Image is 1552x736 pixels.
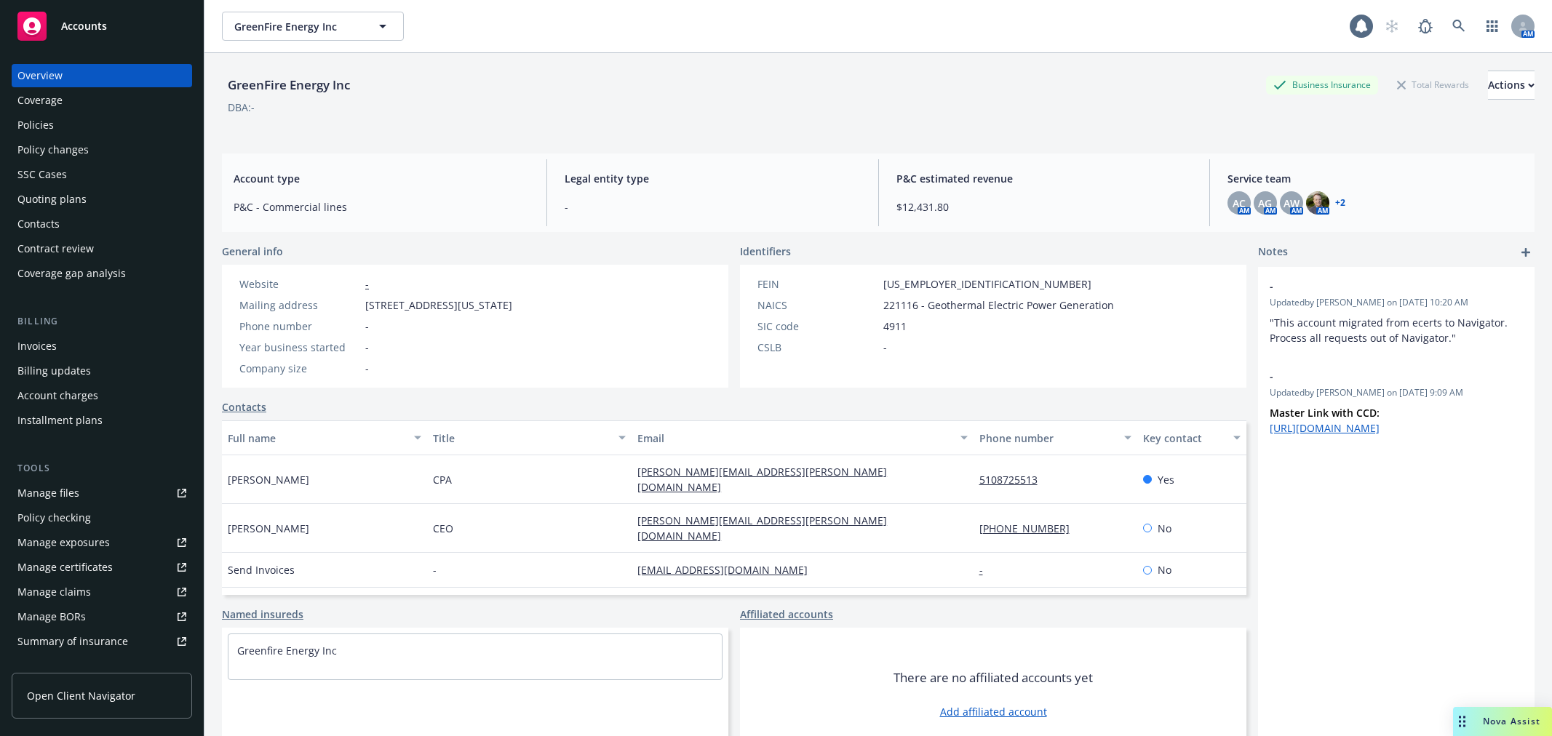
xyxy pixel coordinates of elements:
[632,420,973,455] button: Email
[228,562,295,577] span: Send Invoices
[637,563,819,577] a: [EMAIL_ADDRESS][DOMAIN_NAME]
[433,431,610,446] div: Title
[979,521,1081,535] a: [PHONE_NUMBER]
[239,319,359,334] div: Phone number
[237,644,337,657] a: Greenfire Energy Inc
[1478,12,1507,41] a: Switch app
[17,531,110,554] div: Manage exposures
[1158,562,1171,577] span: No
[757,276,878,292] div: FEIN
[565,199,860,215] span: -
[17,237,94,260] div: Contract review
[1306,191,1329,215] img: photo
[17,506,91,529] div: Policy checking
[12,188,192,211] a: Quoting plans
[1270,406,1380,420] strong: Master Link with CCD:
[1377,12,1406,41] a: Start snowing
[12,262,192,285] a: Coverage gap analysis
[12,481,192,505] a: Manage files
[12,384,192,407] a: Account charges
[234,199,529,215] span: P&C - Commercial lines
[1227,171,1523,186] span: Service team
[228,431,405,446] div: Full name
[1270,386,1523,399] span: Updated by [PERSON_NAME] on [DATE] 9:09 AM
[1517,244,1535,261] a: add
[12,237,192,260] a: Contract review
[637,465,887,494] a: [PERSON_NAME][EMAIL_ADDRESS][PERSON_NAME][DOMAIN_NAME]
[17,163,67,186] div: SSC Cases
[239,340,359,355] div: Year business started
[565,171,860,186] span: Legal entity type
[1488,71,1535,100] button: Actions
[365,319,369,334] span: -
[1270,279,1485,294] span: -
[27,688,135,703] span: Open Client Navigator
[883,340,887,355] span: -
[365,277,369,291] a: -
[12,506,192,529] a: Policy checking
[12,212,192,236] a: Contacts
[637,431,951,446] div: Email
[740,607,833,622] a: Affiliated accounts
[1270,421,1380,435] a: [URL][DOMAIN_NAME]
[222,420,427,455] button: Full name
[12,64,192,87] a: Overview
[239,276,359,292] div: Website
[979,473,1049,487] a: 5108725513
[12,335,192,358] a: Invoices
[1258,244,1288,261] span: Notes
[12,531,192,554] a: Manage exposures
[427,420,632,455] button: Title
[17,605,86,628] div: Manage BORs
[17,409,103,432] div: Installment plans
[1411,12,1440,41] a: Report a Bug
[1266,76,1378,94] div: Business Insurance
[757,340,878,355] div: CSLB
[974,420,1137,455] button: Phone number
[740,244,791,259] span: Identifiers
[433,521,453,536] span: CEO
[1284,196,1300,211] span: AW
[12,89,192,112] a: Coverage
[228,472,309,487] span: [PERSON_NAME]
[1258,357,1535,447] div: -Updatedby [PERSON_NAME] on [DATE] 9:09 AMMaster Link with CCD: [URL][DOMAIN_NAME]
[228,100,255,115] div: DBA: -
[17,138,89,161] div: Policy changes
[12,6,192,47] a: Accounts
[637,513,887,543] a: [PERSON_NAME][EMAIL_ADDRESS][PERSON_NAME][DOMAIN_NAME]
[228,521,309,536] span: [PERSON_NAME]
[17,630,128,653] div: Summary of insurance
[1233,196,1246,211] span: AC
[1270,316,1511,345] span: "This account migrated from ecerts to Navigator. Process all requests out of Navigator."
[896,171,1192,186] span: P&C estimated revenue
[365,297,512,313] span: [STREET_ADDRESS][US_STATE]
[12,556,192,579] a: Manage certificates
[12,630,192,653] a: Summary of insurance
[61,20,107,32] span: Accounts
[17,188,87,211] div: Quoting plans
[365,361,369,376] span: -
[757,297,878,313] div: NAICS
[757,319,878,334] div: SIC code
[12,314,192,329] div: Billing
[234,19,360,34] span: GreenFire Energy Inc
[979,563,995,577] a: -
[1258,267,1535,357] div: -Updatedby [PERSON_NAME] on [DATE] 10:20 AM"This account migrated from ecerts to Navigator. Proce...
[12,138,192,161] a: Policy changes
[17,64,63,87] div: Overview
[12,409,192,432] a: Installment plans
[1270,369,1485,384] span: -
[883,276,1091,292] span: [US_EMPLOYER_IDENTIFICATION_NUMBER]
[12,461,192,476] div: Tools
[17,262,126,285] div: Coverage gap analysis
[222,399,266,415] a: Contacts
[1453,707,1552,736] button: Nova Assist
[234,171,529,186] span: Account type
[1158,472,1174,487] span: Yes
[1258,196,1272,211] span: AG
[1137,420,1246,455] button: Key contact
[1488,71,1535,99] div: Actions
[940,704,1047,719] a: Add affiliated account
[12,359,192,383] a: Billing updates
[894,669,1093,687] span: There are no affiliated accounts yet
